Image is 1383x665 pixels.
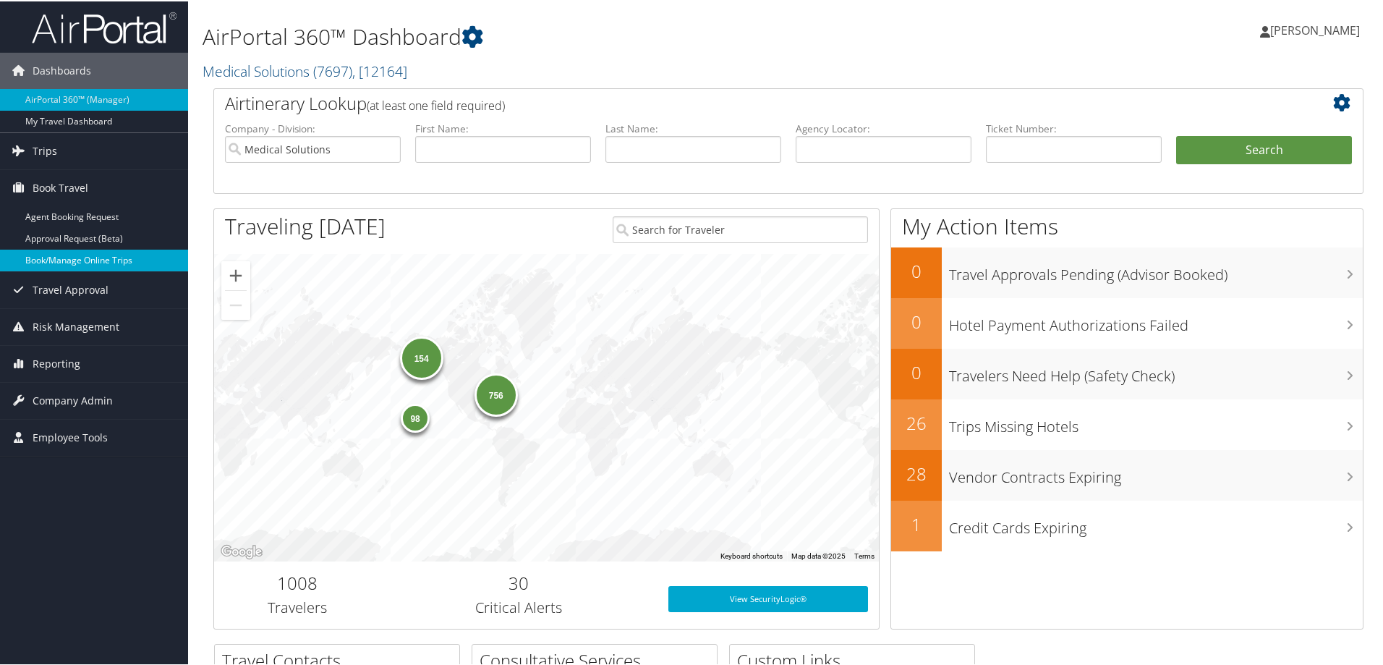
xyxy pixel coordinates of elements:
a: Open this area in Google Maps (opens a new window) [218,541,265,560]
h3: Trips Missing Hotels [949,408,1363,436]
span: Dashboards [33,51,91,88]
h1: Traveling [DATE] [225,210,386,240]
button: Zoom out [221,289,250,318]
h1: My Action Items [891,210,1363,240]
h1: AirPortal 360™ Dashboard [203,20,984,51]
span: [PERSON_NAME] [1270,21,1360,37]
h2: 0 [891,258,942,282]
h3: Credit Cards Expiring [949,509,1363,537]
span: ( 7697 ) [313,60,352,80]
a: Medical Solutions [203,60,407,80]
h2: 30 [391,569,647,594]
div: 154 [399,335,443,378]
h3: Travel Approvals Pending (Advisor Booked) [949,256,1363,284]
label: Company - Division: [225,120,401,135]
h3: Critical Alerts [391,596,647,617]
button: Zoom in [221,260,250,289]
a: 26Trips Missing Hotels [891,398,1363,449]
div: 98 [401,402,430,431]
h2: 0 [891,308,942,333]
span: Reporting [33,344,80,381]
a: 0Travelers Need Help (Safety Check) [891,347,1363,398]
h2: 26 [891,410,942,434]
span: (at least one field required) [367,96,505,112]
label: Ticket Number: [986,120,1162,135]
span: Book Travel [33,169,88,205]
span: Risk Management [33,308,119,344]
span: Travel Approval [33,271,108,307]
img: Google [218,541,265,560]
h2: 1 [891,511,942,535]
span: Company Admin [33,381,113,418]
h3: Hotel Payment Authorizations Failed [949,307,1363,334]
h3: Travelers Need Help (Safety Check) [949,357,1363,385]
h2: 1008 [225,569,370,594]
button: Search [1176,135,1352,164]
a: [PERSON_NAME] [1260,7,1374,51]
span: , [ 12164 ] [352,60,407,80]
h3: Travelers [225,596,370,617]
a: Terms (opens in new tab) [854,551,875,559]
button: Keyboard shortcuts [720,550,783,560]
a: 0Travel Approvals Pending (Advisor Booked) [891,246,1363,297]
span: Map data ©2025 [791,551,846,559]
h2: 0 [891,359,942,384]
a: 28Vendor Contracts Expiring [891,449,1363,499]
label: Agency Locator: [796,120,971,135]
input: Search for Traveler [613,215,868,242]
img: airportal-logo.png [32,9,176,43]
h2: 28 [891,460,942,485]
a: View SecurityLogic® [668,585,868,611]
label: First Name: [415,120,591,135]
div: 756 [474,372,517,415]
span: Trips [33,132,57,168]
label: Last Name: [605,120,781,135]
h3: Vendor Contracts Expiring [949,459,1363,486]
a: 1Credit Cards Expiring [891,499,1363,550]
h2: Airtinerary Lookup [225,90,1256,114]
span: Employee Tools [33,418,108,454]
a: 0Hotel Payment Authorizations Failed [891,297,1363,347]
